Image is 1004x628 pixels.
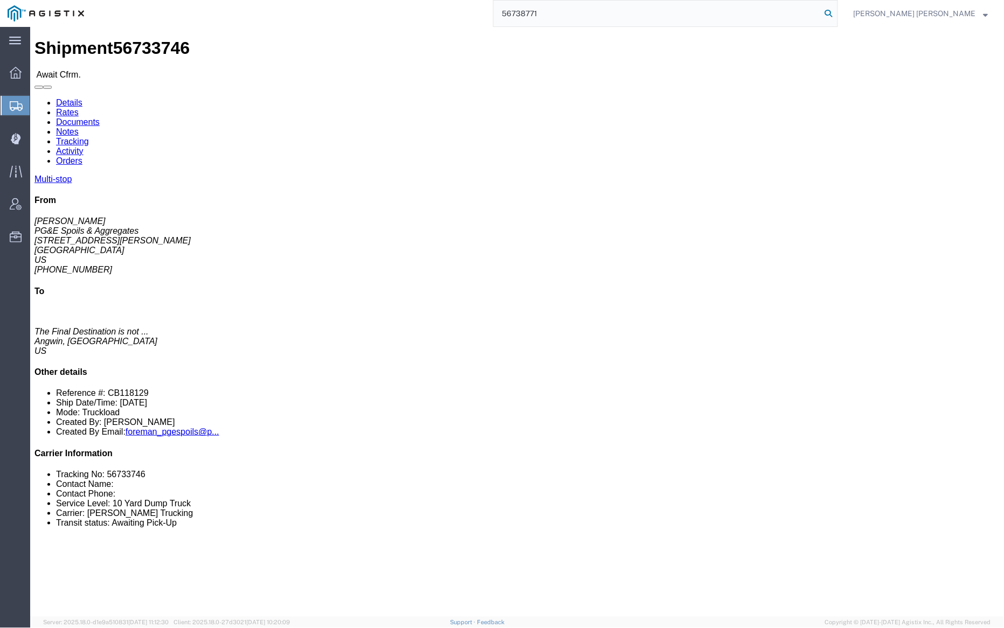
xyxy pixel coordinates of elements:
button: [PERSON_NAME] [PERSON_NAME] [853,7,989,20]
span: Copyright © [DATE]-[DATE] Agistix Inc., All Rights Reserved [825,618,991,627]
iframe: FS Legacy Container [30,27,1004,617]
span: [DATE] 11:12:30 [128,619,169,625]
a: Support [450,619,477,625]
input: Search for shipment number, reference number [494,1,821,26]
span: Client: 2025.18.0-27d3021 [174,619,290,625]
span: [DATE] 10:20:09 [246,619,290,625]
span: Kayte Bray Dogali [854,8,976,19]
span: Server: 2025.18.0-d1e9a510831 [43,619,169,625]
img: logo [8,5,84,22]
a: Feedback [477,619,504,625]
